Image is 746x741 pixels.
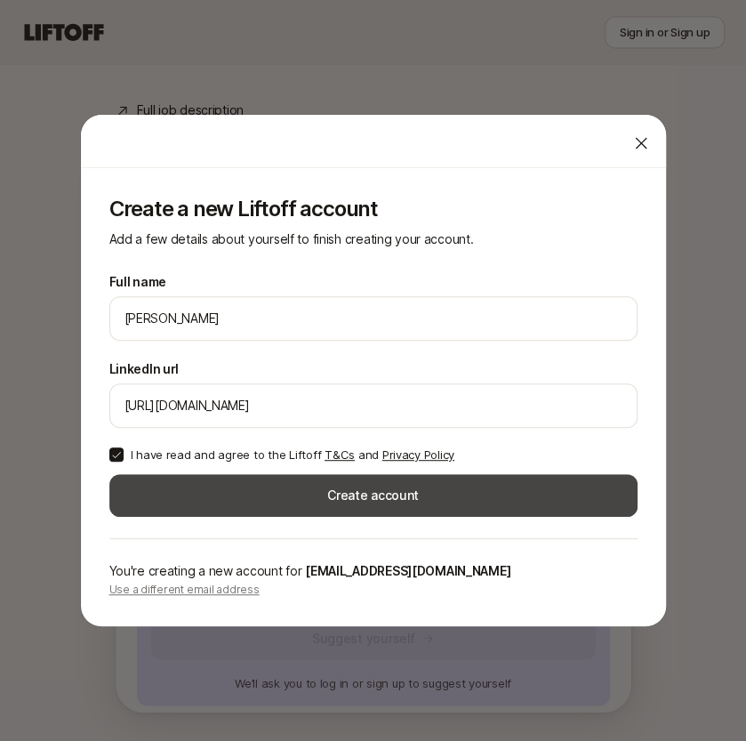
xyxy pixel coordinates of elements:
[109,344,362,348] p: We'll use Vinay as your preferred name.
[109,582,638,598] p: Use a different email address
[325,447,355,462] a: T&Cs
[109,560,638,582] p: You're creating a new account for
[109,474,638,517] button: Create account
[109,229,638,250] p: Add a few details about yourself to finish creating your account.
[109,271,166,293] label: Full name
[109,447,124,462] button: I have read and agree to the Liftoff T&Cs and Privacy Policy
[131,446,454,463] p: I have read and agree to the Liftoff and
[305,563,510,578] span: [EMAIL_ADDRESS][DOMAIN_NAME]
[109,358,180,380] label: LinkedIn url
[124,308,622,329] input: e.g. Melanie Perkins
[382,447,454,462] a: Privacy Policy
[109,197,638,221] p: Create a new Liftoff account
[124,395,622,416] input: e.g. https://www.linkedin.com/in/melanie-perkins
